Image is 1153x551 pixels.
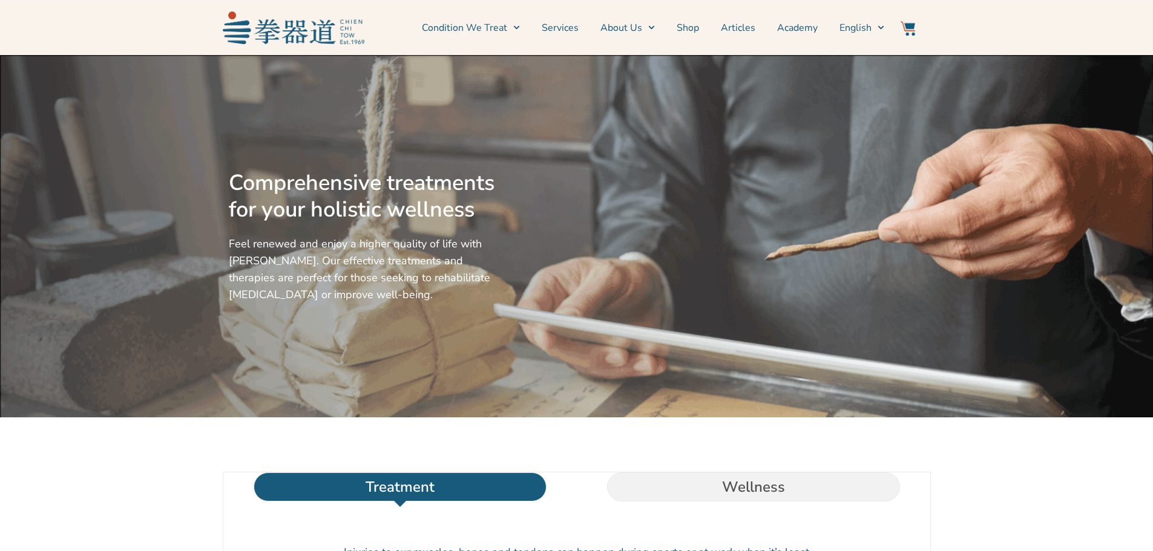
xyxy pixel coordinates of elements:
[229,170,500,223] h2: Comprehensive treatments for your holistic wellness
[677,13,699,43] a: Shop
[370,13,885,43] nav: Menu
[901,21,915,36] img: Website Icon-03
[600,13,655,43] a: About Us
[721,13,755,43] a: Articles
[229,235,500,303] p: Feel renewed and enjoy a higher quality of life with [PERSON_NAME]. Our effective treatments and ...
[777,13,818,43] a: Academy
[422,13,520,43] a: Condition We Treat
[839,13,884,43] a: Switch to English
[839,21,872,35] span: English
[542,13,579,43] a: Services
